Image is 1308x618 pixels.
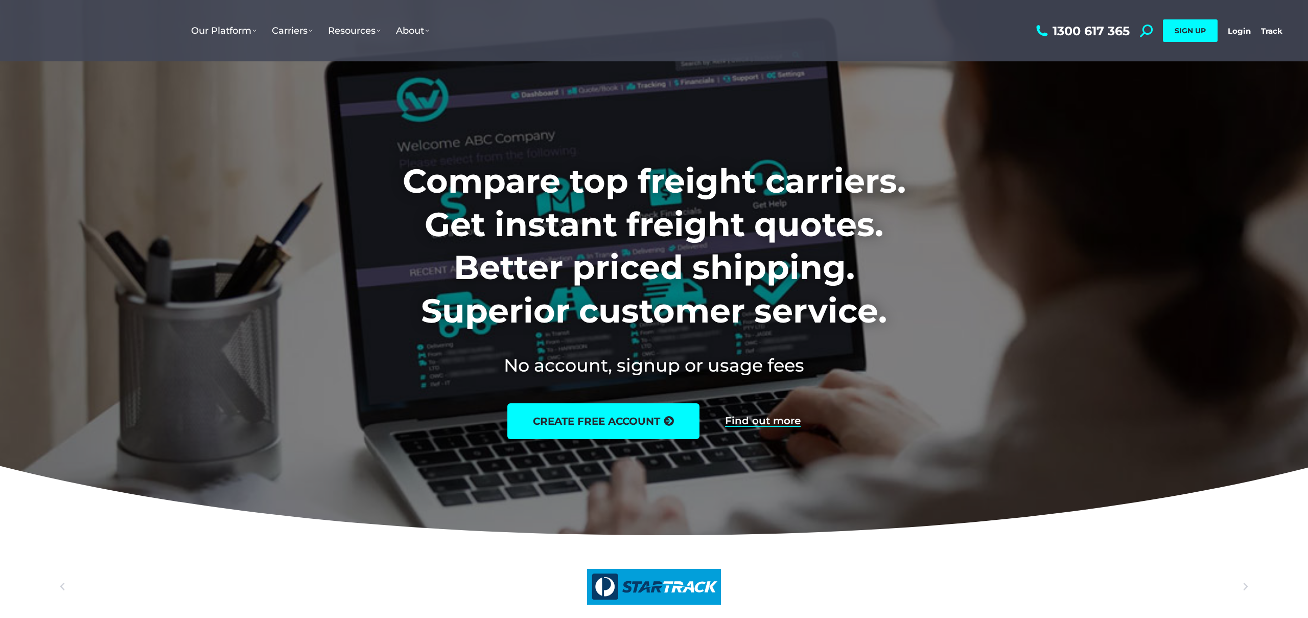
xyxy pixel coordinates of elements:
a: Carriers [264,15,320,47]
a: Resources [320,15,388,47]
span: Resources [328,25,381,36]
span: Our Platform [191,25,256,36]
a: startrack australia logo [95,569,1213,605]
h1: Compare top freight carriers. Get instant freight quotes. Better priced shipping. Superior custom... [335,159,973,332]
a: Login [1228,26,1251,36]
a: create free account [507,403,699,439]
a: Our Platform [183,15,264,47]
a: SIGN UP [1163,19,1218,42]
a: About [388,15,437,47]
a: Track [1261,26,1282,36]
span: About [396,25,429,36]
a: 1300 617 365 [1034,25,1130,37]
a: Find out more [725,416,801,427]
span: Carriers [272,25,313,36]
span: SIGN UP [1175,26,1206,35]
div: Slides [95,569,1213,605]
h2: No account, signup or usage fees [335,353,973,378]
